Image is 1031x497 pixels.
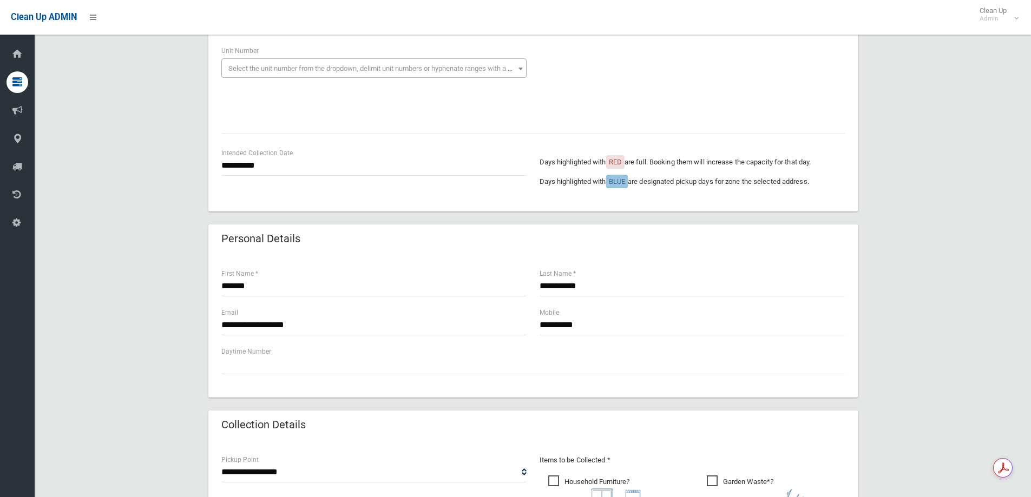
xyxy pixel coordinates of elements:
p: Days highlighted with are full. Booking them will increase the capacity for that day. [540,156,845,169]
span: Select the unit number from the dropdown, delimit unit numbers or hyphenate ranges with a comma [228,64,531,72]
span: RED [609,158,622,166]
span: Clean Up [974,6,1017,23]
p: Items to be Collected * [540,454,845,467]
span: Clean Up ADMIN [11,12,77,22]
header: Personal Details [208,228,313,249]
small: Admin [980,15,1007,23]
span: BLUE [609,177,625,185]
header: Collection Details [208,414,319,435]
p: Days highlighted with are designated pickup days for zone the selected address. [540,175,845,188]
